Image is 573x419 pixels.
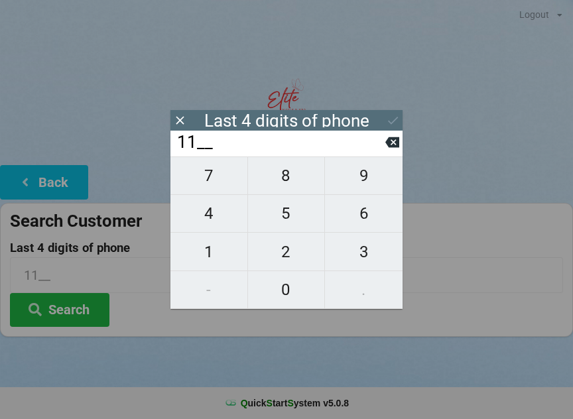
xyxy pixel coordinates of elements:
[170,200,247,227] span: 4
[170,195,248,233] button: 4
[325,162,403,190] span: 9
[204,114,369,127] div: Last 4 digits of phone
[248,195,326,233] button: 5
[248,200,325,227] span: 5
[325,233,403,270] button: 3
[325,195,403,233] button: 6
[170,233,248,270] button: 1
[170,238,247,266] span: 1
[325,238,403,266] span: 3
[325,200,403,227] span: 6
[248,276,325,304] span: 0
[248,233,326,270] button: 2
[325,156,403,195] button: 9
[248,271,326,309] button: 0
[248,238,325,266] span: 2
[170,162,247,190] span: 7
[248,162,325,190] span: 8
[248,156,326,195] button: 8
[170,156,248,195] button: 7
